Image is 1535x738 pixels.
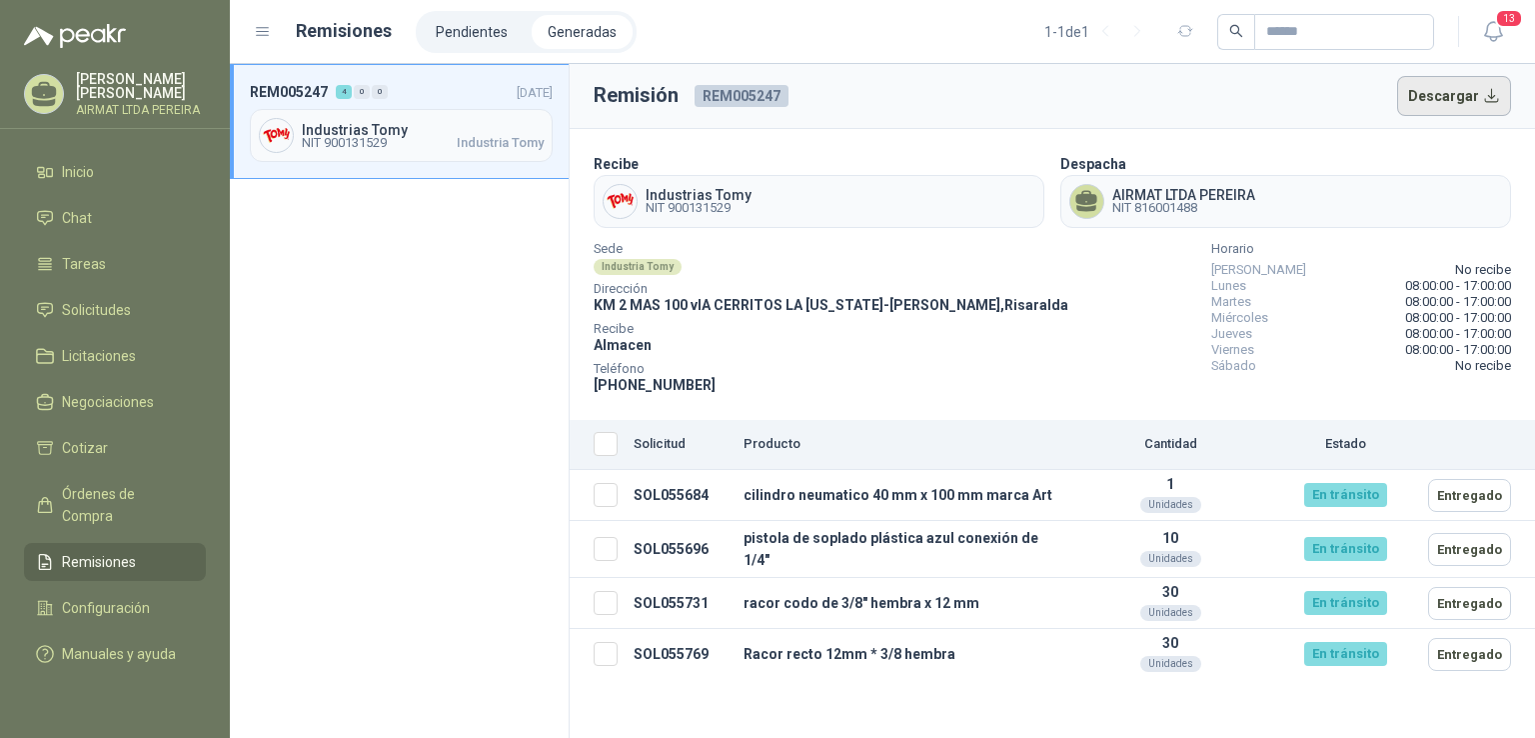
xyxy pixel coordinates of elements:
[695,85,788,107] span: REM005247
[1140,605,1201,621] div: Unidades
[1304,591,1387,615] div: En tránsito
[1270,578,1420,629] td: En tránsito
[736,629,1070,680] td: Racor recto 12mm * 3/8 hembra
[296,17,392,45] h1: Remisiones
[1078,530,1262,546] p: 10
[1455,262,1511,278] span: No recibe
[24,589,206,627] a: Configuración
[1405,310,1511,326] span: 08:00:00 - 17:00:00
[1211,326,1252,342] span: Jueves
[372,85,388,99] div: 0
[1044,16,1153,48] div: 1 - 1 de 1
[1112,188,1255,202] span: AIRMAT LTDA PEREIRA
[24,337,206,375] a: Licitaciones
[1405,326,1511,342] span: 08:00:00 - 17:00:00
[1304,642,1387,666] div: En tránsito
[1428,533,1511,566] button: Entregado
[1304,483,1387,507] div: En tránsito
[1211,294,1251,310] span: Martes
[302,123,544,137] span: Industrias Tomy
[1405,278,1511,294] span: 08:00:00 - 17:00:00
[626,470,736,521] td: SOL055684
[1112,202,1255,214] span: NIT 816001488
[24,199,206,237] a: Chat
[1060,156,1126,172] b: Despacha
[1304,537,1387,561] div: En tránsito
[1475,14,1511,50] button: 13
[1270,420,1420,470] th: Estado
[1270,470,1420,521] td: En tránsito
[1405,342,1511,358] span: 08:00:00 - 17:00:00
[626,420,736,470] th: Solicitud
[250,81,328,103] span: REM005247
[626,629,736,680] td: SOL055769
[354,85,370,99] div: 0
[230,64,569,179] a: REM005247400[DATE] Company LogoIndustrias TomyNIT 900131529Industria Tomy
[626,578,736,629] td: SOL055731
[62,551,136,573] span: Remisiones
[594,377,716,393] span: [PHONE_NUMBER]
[594,324,1068,334] span: Recibe
[1397,76,1512,116] button: Descargar
[24,635,206,673] a: Manuales y ayuda
[62,391,154,413] span: Negociaciones
[1140,656,1201,672] div: Unidades
[62,299,131,321] span: Solicitudes
[646,202,752,214] span: NIT 900131529
[1428,638,1511,671] button: Entregado
[604,185,637,218] img: Company Logo
[594,337,652,353] span: Almacen
[594,244,1068,254] span: Sede
[1428,479,1511,512] button: Entregado
[570,420,626,470] th: Seleccionar/deseleccionar
[457,137,544,149] span: Industria Tomy
[1078,635,1262,651] p: 30
[736,470,1070,521] td: cilindro neumatico 40 mm x 100 mm marca Art
[736,521,1070,578] td: pistola de soplado plástica azul conexión de 1/4"
[1405,294,1511,310] span: 08:00:00 - 17:00:00
[1078,476,1262,492] p: 1
[24,383,206,421] a: Negociaciones
[24,543,206,581] a: Remisiones
[736,578,1070,629] td: racor codo de 3/8" hembra x 12 mm
[24,24,126,48] img: Logo peakr
[532,15,633,49] a: Generadas
[24,429,206,467] a: Cotizar
[24,245,206,283] a: Tareas
[1140,551,1201,567] div: Unidades
[594,284,1068,294] span: Dirección
[1211,358,1256,374] span: Sábado
[62,345,136,367] span: Licitaciones
[626,521,736,578] td: SOL055696
[736,420,1070,470] th: Producto
[62,643,176,665] span: Manuales y ayuda
[260,119,293,152] img: Company Logo
[594,297,1068,313] span: KM 2 MAS 100 vIA CERRITOS LA [US_STATE] - [PERSON_NAME] , Risaralda
[1211,342,1254,358] span: Viernes
[76,72,206,100] p: [PERSON_NAME] [PERSON_NAME]
[302,137,387,149] span: NIT 900131529
[76,104,206,116] p: AIRMAT LTDA PEREIRA
[62,253,106,275] span: Tareas
[62,437,108,459] span: Cotizar
[420,15,524,49] a: Pendientes
[594,259,682,275] div: Industria Tomy
[1211,262,1306,278] span: [PERSON_NAME]
[1078,584,1262,600] p: 30
[594,364,1068,374] span: Teléfono
[1270,629,1420,680] td: En tránsito
[62,207,92,229] span: Chat
[1211,310,1268,326] span: Miércoles
[24,291,206,329] a: Solicitudes
[517,85,553,100] span: [DATE]
[1229,24,1243,38] span: search
[62,597,150,619] span: Configuración
[594,80,679,111] h3: Remisión
[1211,244,1511,254] span: Horario
[1455,358,1511,374] span: No recibe
[1270,521,1420,578] td: En tránsito
[62,161,94,183] span: Inicio
[1070,420,1270,470] th: Cantidad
